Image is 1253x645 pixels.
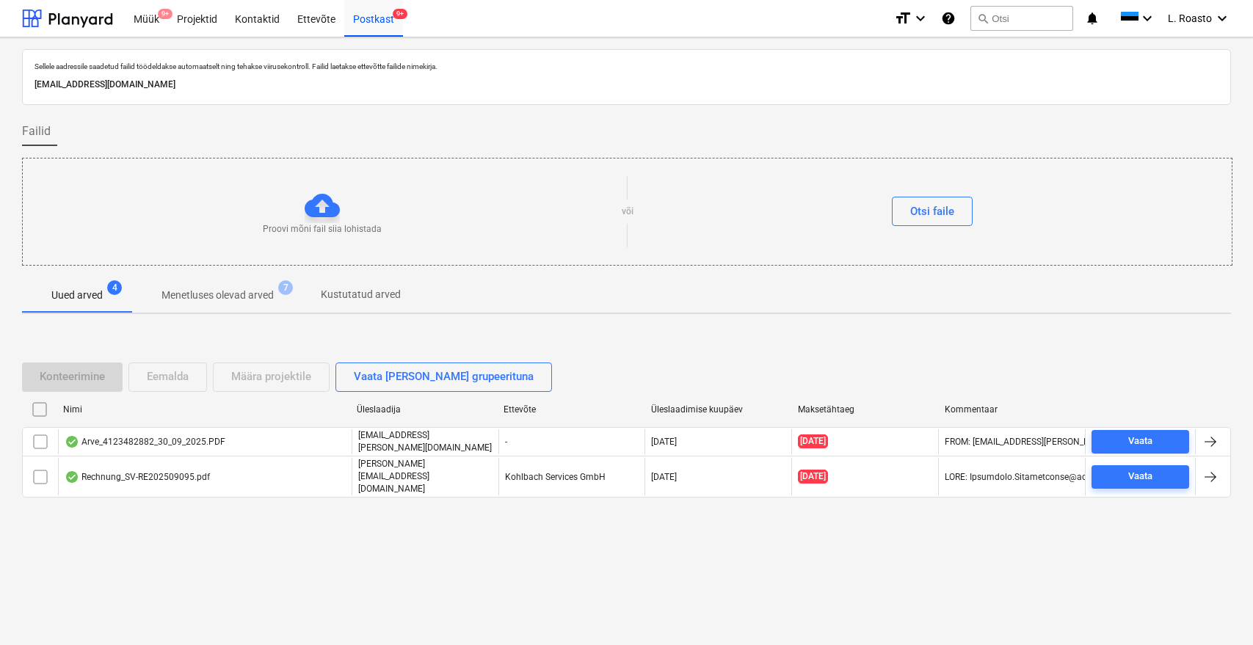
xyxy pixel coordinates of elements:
p: Menetluses olevad arved [161,288,274,303]
span: 9+ [158,9,172,19]
i: notifications [1085,10,1100,27]
div: [DATE] [651,437,677,447]
span: [DATE] [798,434,828,448]
div: Nimi [63,404,345,415]
button: Otsi faile [892,197,973,226]
span: 4 [107,280,122,295]
div: Maksetähtaeg [798,404,933,415]
div: [DATE] [651,472,677,482]
p: või [622,205,633,218]
div: Otsi faile [910,202,954,221]
div: - [498,429,645,454]
i: keyboard_arrow_down [1213,10,1231,27]
div: Vaata [PERSON_NAME] grupeerituna [354,367,534,386]
div: Andmed failist loetud [65,471,79,483]
button: Vaata [PERSON_NAME] grupeerituna [335,362,552,392]
span: 7 [278,280,293,295]
span: L. Roasto [1168,12,1212,24]
div: Andmed failist loetud [65,436,79,448]
span: [DATE] [798,470,828,484]
div: Rechnung_SV-RE202509095.pdf [65,471,210,483]
i: keyboard_arrow_down [1138,10,1156,27]
i: format_size [894,10,912,27]
div: Proovi mõni fail siia lohistadavõiOtsi faile [22,158,1232,266]
div: Ettevõte [504,404,639,415]
div: Kommentaar [945,404,1080,415]
p: Sellele aadressile saadetud failid töödeldakse automaatselt ning tehakse viirusekontroll. Failid ... [34,62,1219,71]
p: [EMAIL_ADDRESS][PERSON_NAME][DOMAIN_NAME] [358,429,493,454]
p: [PERSON_NAME][EMAIL_ADDRESS][DOMAIN_NAME] [358,458,493,495]
p: [EMAIL_ADDRESS][DOMAIN_NAME] [34,77,1219,92]
button: Vaata [1092,430,1189,453]
p: Kustutatud arved [321,287,401,302]
div: Üleslaadimise kuupäev [651,404,786,415]
div: Üleslaadija [357,404,492,415]
button: Vaata [1092,465,1189,489]
div: Arve_4123482882_30_09_2025.PDF [65,436,225,448]
div: Vaata [1128,468,1152,485]
i: keyboard_arrow_down [912,10,929,27]
span: 9+ [393,9,407,19]
span: search [977,12,989,24]
div: Vaata [1128,433,1152,450]
div: Kohlbach Services GmbH [498,458,645,495]
p: Uued arved [51,288,103,303]
p: Proovi mõni fail siia lohistada [263,223,382,236]
button: Otsi [970,6,1073,31]
i: Abikeskus [941,10,956,27]
span: Failid [22,123,51,140]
